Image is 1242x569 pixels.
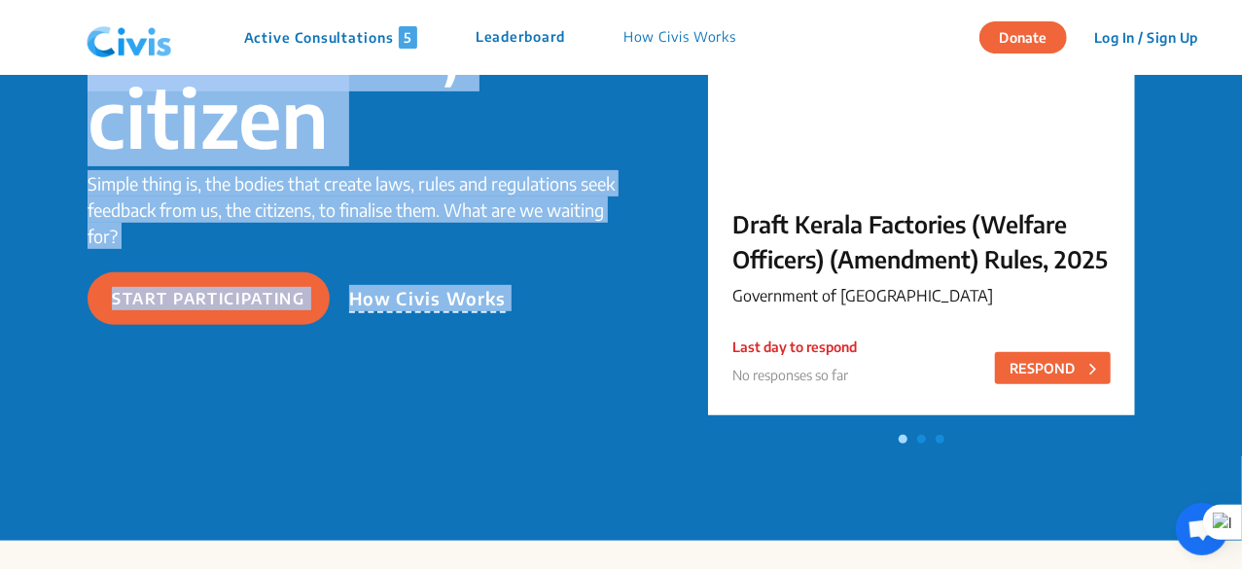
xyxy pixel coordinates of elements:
[732,337,857,357] p: Last day to respond
[88,272,330,325] button: Start participating
[979,21,1067,53] button: Donate
[1082,22,1211,53] button: Log In / Sign Up
[79,9,180,67] img: navlogo.png
[244,26,417,49] p: Active Consultations
[88,5,621,155] p: Your turn, citizen
[476,26,565,49] p: Leaderboard
[349,285,507,313] p: How Civis Works
[399,26,417,49] span: 5
[1176,503,1228,555] a: Open chat
[88,170,621,249] p: Simple thing is, the bodies that create laws, rules and regulations seek feedback from us, the ci...
[979,26,1082,46] a: Donate
[995,352,1111,384] button: RESPOND
[732,367,848,383] span: No responses so far
[623,26,737,49] p: How Civis Works
[732,284,1111,307] p: Government of [GEOGRAPHIC_DATA]
[732,206,1111,276] p: Draft Kerala Factories (Welfare Officers) (Amendment) Rules, 2025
